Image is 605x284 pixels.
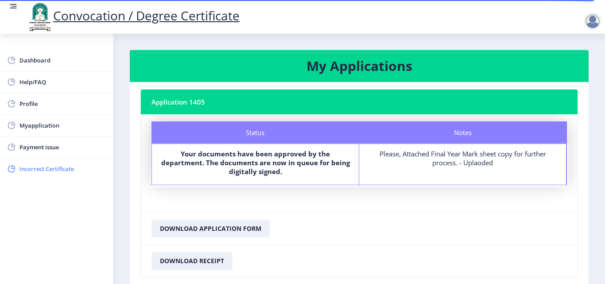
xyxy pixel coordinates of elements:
[19,77,106,87] span: Help/FAQ
[27,2,53,32] img: logo
[161,149,350,176] b: Your documents have been approved by the department. The documents are now in queue for being dig...
[151,220,270,237] button: Download Application Form
[151,252,233,270] button: Download Receipt
[19,163,106,174] span: Incorrect Certificate
[19,98,106,109] span: Profile
[27,7,240,24] a: Convocation / Degree Certificate
[141,89,578,114] nb-card-header: Application 1405
[19,55,106,66] span: Dashboard
[359,121,567,144] div: Notes
[19,120,106,131] span: Myapplication
[367,149,558,167] div: Please, Attached Final Year Mark sheet copy for further process. - Uplaoded
[19,142,106,152] span: Payment issue
[140,57,578,75] h3: My Applications
[151,121,359,144] div: Status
